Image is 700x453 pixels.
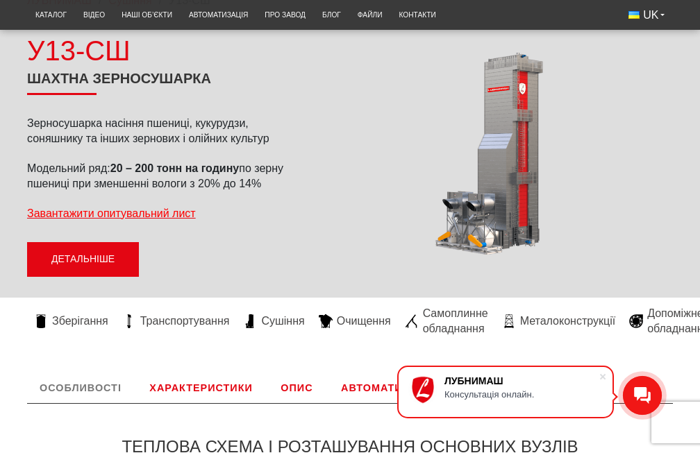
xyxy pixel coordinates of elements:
strong: 20 – 200 тонн на годину [110,162,239,174]
a: Завантажити опитувальний лист [27,207,196,219]
a: Автоматизація [181,3,256,26]
a: Очищення [312,314,398,329]
span: Транспортування [140,314,230,329]
div: У13-СШ [27,31,284,70]
a: Автоматизація [328,373,449,403]
a: Блог [314,3,349,26]
a: Сушіння [236,314,311,329]
a: Транспортування [115,314,237,329]
p: Зерносушарка насіння пшениці, кукурудзи, соняшнику та інших зернових і олійних культур [27,116,284,147]
a: Самоплинне обладнання [398,306,495,337]
span: Самоплинне обладнання [423,306,488,337]
h1: Шахтна зерносушарка [27,70,284,95]
div: Консультація онлайн. [444,389,599,400]
a: Металоконструкції [495,314,622,329]
div: ЛУБНИМАШ [444,375,599,386]
a: Відео [75,3,113,26]
a: Особливості [27,373,134,403]
a: Каталог [27,3,75,26]
img: Українська [628,11,640,19]
a: Наші об’єкти [113,3,181,26]
span: Зберігання [52,314,108,329]
p: Модельний ряд: по зерну пшениці при зменшенні вологи з 20% до 14% [27,161,284,192]
a: Опис [268,373,325,403]
a: Зберігання [27,314,115,329]
a: Контакти [390,3,444,26]
span: Металоконструкції [520,314,615,329]
a: Файли [349,3,391,26]
a: Про завод [256,3,314,26]
a: Характеристики [137,373,265,403]
button: UK [620,3,673,27]
span: Сушіння [261,314,304,329]
span: UK [643,8,658,23]
span: Очищення [337,314,391,329]
a: Детальніше [27,242,139,277]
